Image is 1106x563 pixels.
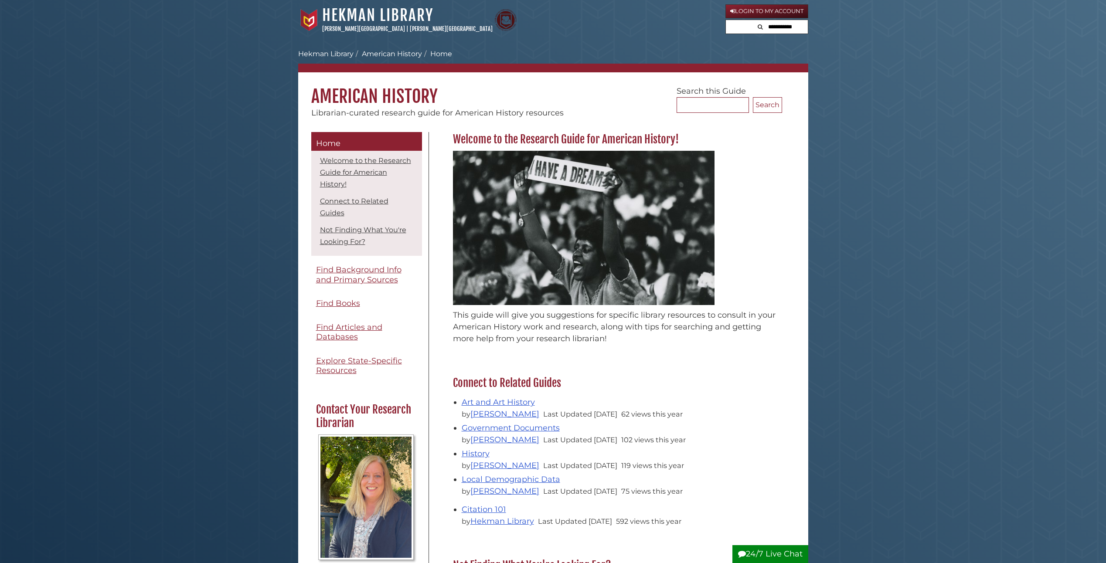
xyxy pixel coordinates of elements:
span: Last Updated [DATE] [543,410,617,418]
p: This guide will give you suggestions for specific library resources to consult in your American H... [453,309,778,345]
span: 592 views this year [616,517,681,526]
span: Last Updated [DATE] [543,487,617,495]
a: Not Finding What You're Looking For? [320,226,406,246]
button: 24/7 Live Chat [732,545,808,563]
span: Librarian-curated research guide for American History resources [311,108,564,118]
img: Profile Photo [318,434,414,560]
a: Hekman Library [322,6,433,25]
h2: Contact Your Research Librarian [312,403,421,430]
button: Search [753,97,782,113]
h1: American History [298,72,808,107]
span: | [406,25,408,32]
a: History [462,449,490,458]
a: Art and Art History [462,397,535,407]
a: Explore State-Specific Resources [311,351,422,380]
a: Welcome to the Research Guide for American History! [320,156,411,188]
span: by [462,410,541,418]
img: Calvin Theological Seminary [495,9,517,31]
a: Home [311,132,422,151]
a: Citation 101 [462,505,506,514]
li: Home [422,49,452,59]
a: [PERSON_NAME] [470,486,539,496]
span: Home [316,139,340,148]
span: 102 views this year [621,435,686,444]
a: [PERSON_NAME] [470,461,539,470]
a: [PERSON_NAME] [470,435,539,444]
span: Find Background Info and Primary Sources [316,265,402,285]
span: by [462,517,536,526]
i: Search [758,24,763,30]
span: by [462,461,541,470]
img: Calvin University [298,9,320,31]
span: Explore State-Specific Resources [316,356,402,376]
a: Connect to Related Guides [320,197,388,217]
a: Hekman Library [298,50,354,58]
a: Local Demographic Data [462,475,560,484]
a: [PERSON_NAME][GEOGRAPHIC_DATA] [410,25,493,32]
span: Find Articles and Databases [316,322,382,342]
a: Find Books [311,294,422,313]
span: by [462,435,541,444]
a: [PERSON_NAME] [470,409,539,419]
a: American History [362,50,422,58]
button: Search [755,20,766,32]
span: Find Books [316,298,360,308]
a: Find Background Info and Primary Sources [311,260,422,289]
span: 119 views this year [621,461,684,470]
a: Government Documents [462,423,560,433]
h2: Connect to Related Guides [449,376,782,390]
a: Find Articles and Databases [311,318,422,347]
span: Last Updated [DATE] [543,435,617,444]
span: Last Updated [DATE] [538,517,612,526]
span: by [462,487,541,495]
a: Login to My Account [725,4,808,18]
a: [PERSON_NAME][GEOGRAPHIC_DATA] [322,25,405,32]
h2: Welcome to the Research Guide for American History! [449,132,782,146]
nav: breadcrumb [298,49,808,72]
span: 62 views this year [621,410,683,418]
span: Last Updated [DATE] [543,461,617,470]
a: Hekman Library [470,516,534,526]
span: 75 views this year [621,487,683,495]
